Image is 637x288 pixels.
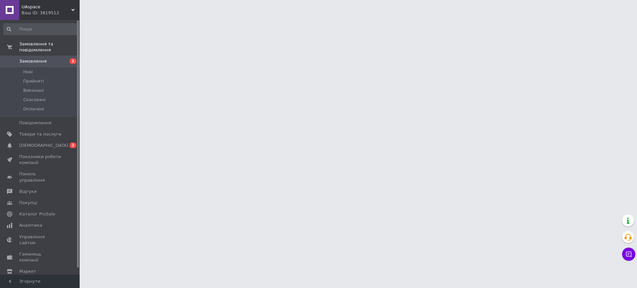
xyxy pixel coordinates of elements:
[23,78,44,84] span: Прийняті
[19,120,51,126] span: Повідомлення
[23,106,44,112] span: Оплачені
[19,268,36,274] span: Маркет
[19,131,61,137] span: Товари та послуги
[3,23,78,35] input: Пошук
[19,211,55,217] span: Каталог ProSale
[19,189,36,195] span: Відгуки
[19,154,61,166] span: Показники роботи компанії
[19,143,68,148] span: [DEMOGRAPHIC_DATA]
[19,251,61,263] span: Гаманець компанії
[70,143,76,148] span: 2
[19,222,42,228] span: Аналітика
[23,97,46,103] span: Скасовані
[19,171,61,183] span: Панель управління
[23,87,44,93] span: Виконані
[22,10,80,16] div: Ваш ID: 3819512
[19,58,47,64] span: Замовлення
[22,4,71,10] span: UAspace
[622,248,635,261] button: Чат з покупцем
[70,58,76,64] span: 1
[23,69,33,75] span: Нові
[19,200,37,206] span: Покупці
[19,234,61,246] span: Управління сайтом
[19,41,80,53] span: Замовлення та повідомлення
